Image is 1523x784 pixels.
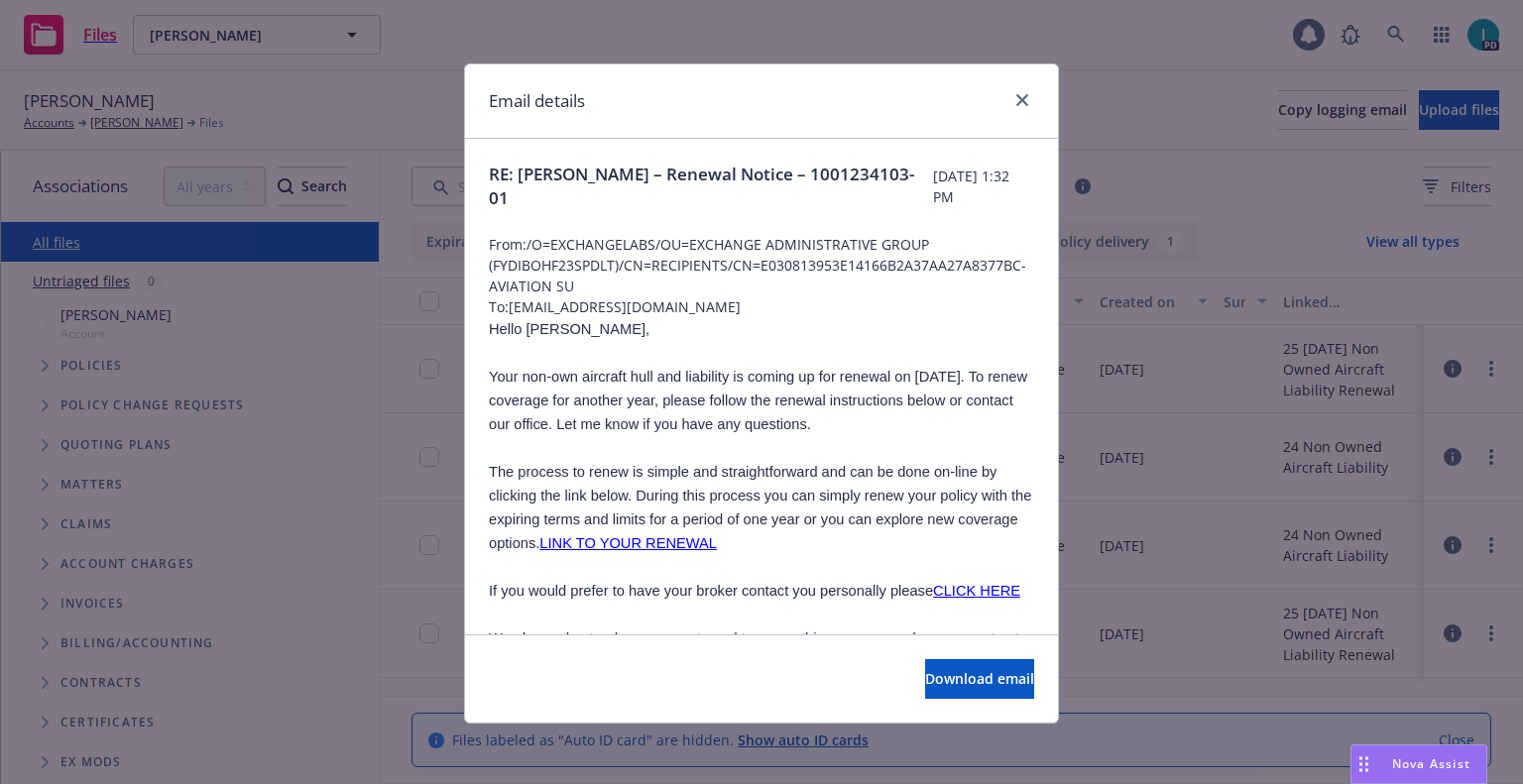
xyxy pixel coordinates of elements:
[489,369,1027,432] span: Your non-own aircraft hull and liability is coming up for renewal on [DATE]. To renew coverage fo...
[489,88,585,114] h1: Email details
[489,630,1019,670] span: We also understand you may not need to renew this coverage and you can opt out of the renewal pro...
[489,234,1034,296] span: From: /O=EXCHANGELABS/OU=EXCHANGE ADMINISTRATIVE GROUP (FYDIBOHF23SPDLT)/CN=RECIPIENTS/CN=E030813...
[925,659,1034,699] button: Download email
[539,535,717,551] a: LINK TO YOUR RENEWAL
[489,464,1031,551] span: The process to renew is simple and straightforward and can be done on-line by clicking the link b...
[489,321,649,337] span: Hello [PERSON_NAME],
[489,583,1020,599] span: If you would prefer to have your broker contact you personally please
[489,296,1034,317] span: To: [EMAIL_ADDRESS][DOMAIN_NAME]
[1010,88,1034,112] a: close
[1350,744,1487,784] button: Nova Assist
[933,583,1020,599] a: CLICK HERE
[925,669,1034,688] span: Download email
[489,163,933,210] span: RE: [PERSON_NAME] – Renewal Notice – 1001234103-01
[933,166,1034,207] span: [DATE] 1:32 PM
[1392,755,1470,772] span: Nova Assist
[1351,745,1376,783] div: Drag to move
